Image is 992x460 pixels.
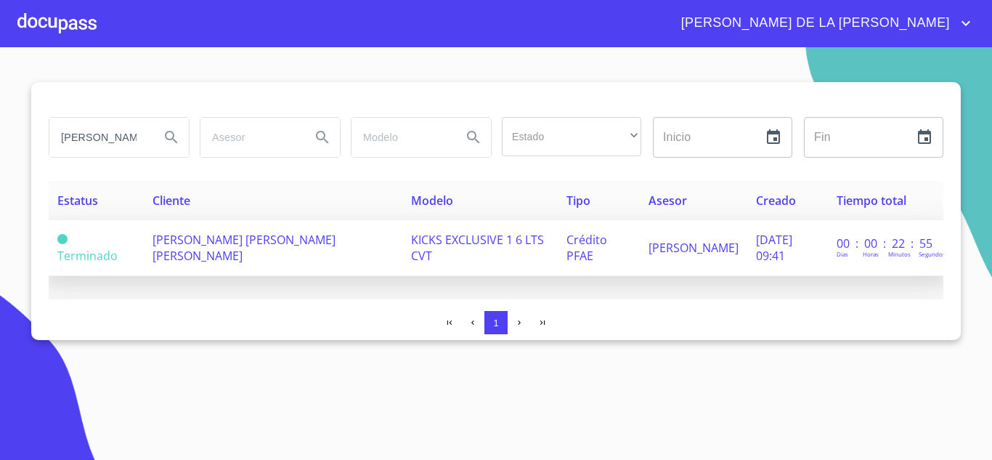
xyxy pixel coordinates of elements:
[837,235,935,251] p: 00 : 00 : 22 : 55
[863,250,879,258] p: Horas
[456,120,491,155] button: Search
[153,193,190,209] span: Cliente
[305,120,340,155] button: Search
[566,193,590,209] span: Tipo
[888,250,911,258] p: Minutos
[837,250,848,258] p: Dias
[566,232,607,264] span: Crédito PFAE
[837,193,906,209] span: Tiempo total
[57,234,68,244] span: Terminado
[756,193,796,209] span: Creado
[670,12,975,35] button: account of current user
[493,318,498,328] span: 1
[153,232,336,264] span: [PERSON_NAME] [PERSON_NAME] [PERSON_NAME]
[919,250,946,258] p: Segundos
[57,248,118,264] span: Terminado
[502,117,641,156] div: ​
[154,120,189,155] button: Search
[649,240,739,256] span: [PERSON_NAME]
[756,232,792,264] span: [DATE] 09:41
[484,311,508,334] button: 1
[411,232,544,264] span: KICKS EXCLUSIVE 1 6 LTS CVT
[411,193,453,209] span: Modelo
[351,118,450,157] input: search
[649,193,687,209] span: Asesor
[670,12,957,35] span: [PERSON_NAME] DE LA [PERSON_NAME]
[49,118,148,157] input: search
[200,118,299,157] input: search
[57,193,98,209] span: Estatus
